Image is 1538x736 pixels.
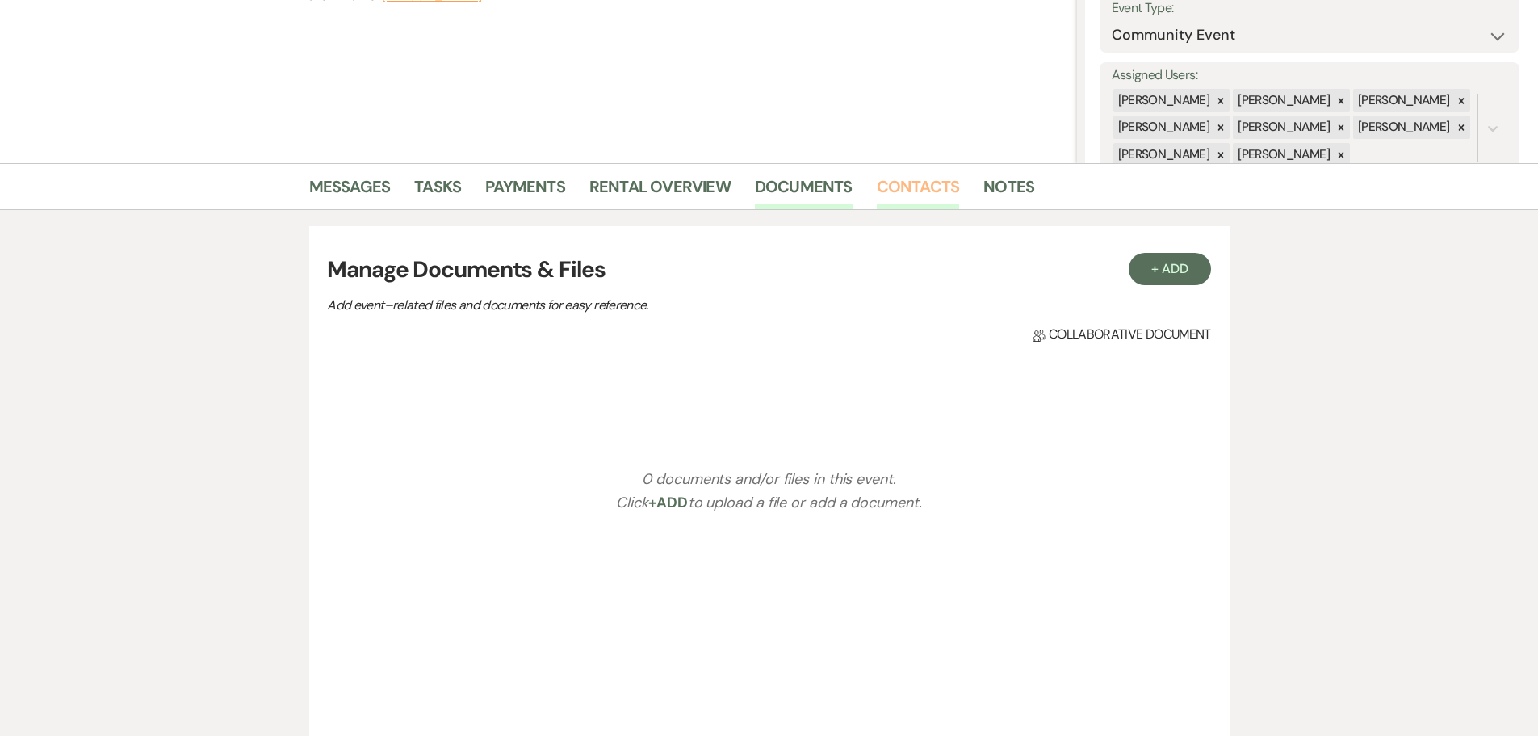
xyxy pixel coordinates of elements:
h3: Manage Documents & Files [327,253,1210,287]
a: Contacts [877,174,960,209]
div: [PERSON_NAME] [1113,89,1213,112]
a: Documents [755,174,853,209]
button: + Add [1129,253,1211,285]
a: Tasks [414,174,461,209]
div: [PERSON_NAME] [1113,143,1213,166]
span: +Add [648,493,688,512]
div: [PERSON_NAME] [1233,116,1332,139]
a: Notes [983,174,1034,209]
a: Rental Overview [589,174,731,209]
label: Assigned Users: [1112,64,1507,87]
span: Collaborative document [1033,325,1210,344]
p: 0 documents and/or files in this event. [642,468,896,491]
p: Click to upload a file or add a document. [616,491,921,515]
div: [PERSON_NAME] [1233,143,1332,166]
a: Messages [309,174,391,209]
div: [PERSON_NAME] [1233,89,1332,112]
div: [PERSON_NAME] [1113,116,1213,139]
p: Add event–related files and documents for easy reference. [327,295,892,316]
div: [PERSON_NAME] [1353,116,1452,139]
div: [PERSON_NAME] [1353,89,1452,112]
a: Payments [485,174,565,209]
